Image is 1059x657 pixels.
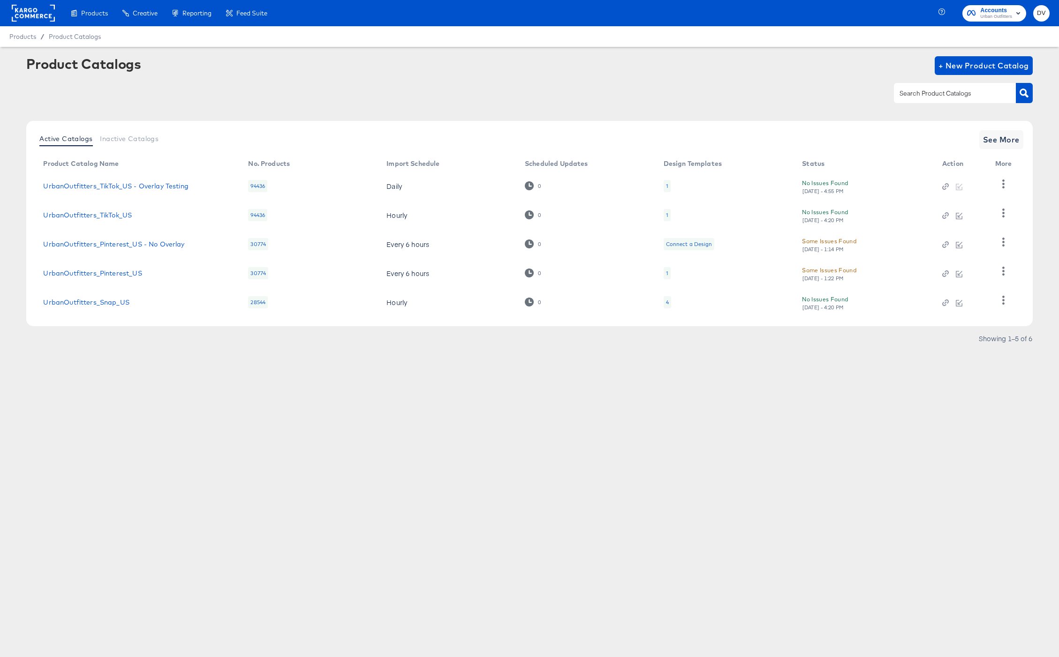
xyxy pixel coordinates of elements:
div: 0 [537,183,541,189]
button: See More [979,130,1023,149]
div: No. Products [248,160,290,167]
div: 0 [537,270,541,276]
div: Product Catalogs [26,56,141,71]
div: 1 [666,269,668,277]
span: Creative [133,9,158,17]
div: Some Issues Found [802,236,856,246]
a: UrbanOutfitters_Snap_US [43,299,129,306]
div: 94436 [248,209,267,221]
div: Connect a Design [664,238,714,250]
td: Every 6 hours [379,259,517,288]
div: 1 [664,180,671,192]
a: UrbanOutfitters_TikTok_US [43,211,132,219]
div: 0 [537,212,541,218]
input: Search Product Catalogs [898,88,998,99]
div: 1 [666,182,668,190]
td: Hourly [379,288,517,317]
button: + New Product Catalog [935,56,1033,75]
div: 0 [525,181,541,190]
th: Status [794,157,935,172]
div: Showing 1–5 of 6 [978,335,1033,342]
td: Hourly [379,201,517,230]
div: Connect a Design [666,240,712,248]
span: Reporting [182,9,212,17]
div: Import Schedule [386,160,439,167]
button: DV [1033,5,1050,22]
div: [DATE] - 1:14 PM [802,246,844,253]
div: 1 [664,267,671,279]
td: Every 6 hours [379,230,517,259]
div: [DATE] - 1:22 PM [802,275,844,282]
span: Products [81,9,108,17]
span: Active Catalogs [39,135,92,142]
span: / [36,33,49,40]
div: 4 [664,296,671,308]
td: Daily [379,172,517,201]
button: AccountsUrban Outfitters [962,5,1026,22]
div: 0 [537,241,541,247]
div: 94436 [248,180,267,192]
span: + New Product Catalog [938,59,1029,72]
span: Feed Suite [236,9,267,17]
div: 0 [525,239,541,248]
div: 0 [537,299,541,306]
div: 0 [525,210,541,219]
span: Inactive Catalogs [100,135,159,142]
a: UrbanOutfitters_TikTok_US - Overlay Testing [43,182,188,190]
div: 1 [664,209,671,221]
button: Some Issues Found[DATE] - 1:14 PM [802,236,856,253]
div: 0 [525,298,541,306]
a: Product Catalogs [49,33,101,40]
div: Design Templates [664,160,722,167]
th: Action [935,157,988,172]
th: More [988,157,1023,172]
div: 30774 [248,267,268,279]
div: 30774 [248,238,268,250]
div: Some Issues Found [802,265,856,275]
span: Urban Outfitters [980,13,1012,21]
div: Product Catalog Name [43,160,119,167]
a: UrbanOutfitters_Pinterest_US [43,269,142,277]
div: 4 [666,299,669,306]
div: 1 [666,211,668,219]
div: 0 [525,269,541,277]
span: DV [1037,8,1046,19]
span: See More [983,133,1020,146]
a: UrbanOutfitters_Pinterest_US - No Overlay [43,240,184,248]
span: Products [9,33,36,40]
span: Accounts [980,6,1012,15]
button: Some Issues Found[DATE] - 1:22 PM [802,265,856,282]
div: Scheduled Updates [525,160,588,167]
div: 28544 [248,296,268,308]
